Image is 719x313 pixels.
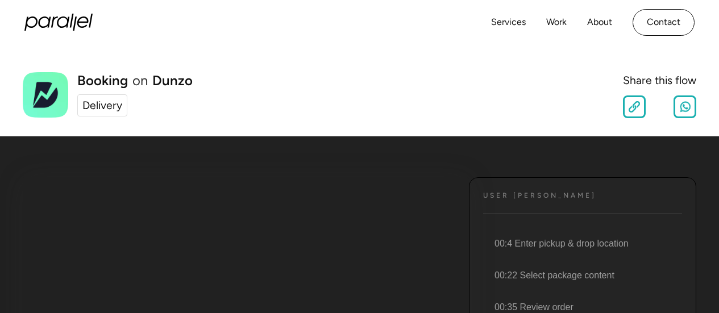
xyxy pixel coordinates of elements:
div: Delivery [82,97,122,114]
a: Dunzo [152,74,193,87]
a: Work [546,14,567,31]
h1: Booking [77,74,128,87]
li: 00:4 Enter pickup & drop location [481,228,682,260]
a: Contact [633,9,695,36]
div: Share this flow [623,72,696,89]
a: home [24,14,93,31]
a: Services [491,14,526,31]
a: About [587,14,612,31]
h4: User [PERSON_NAME] [483,191,596,200]
a: Delivery [77,94,127,116]
div: on [132,74,148,87]
li: 00:22 Select package content [481,260,682,291]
